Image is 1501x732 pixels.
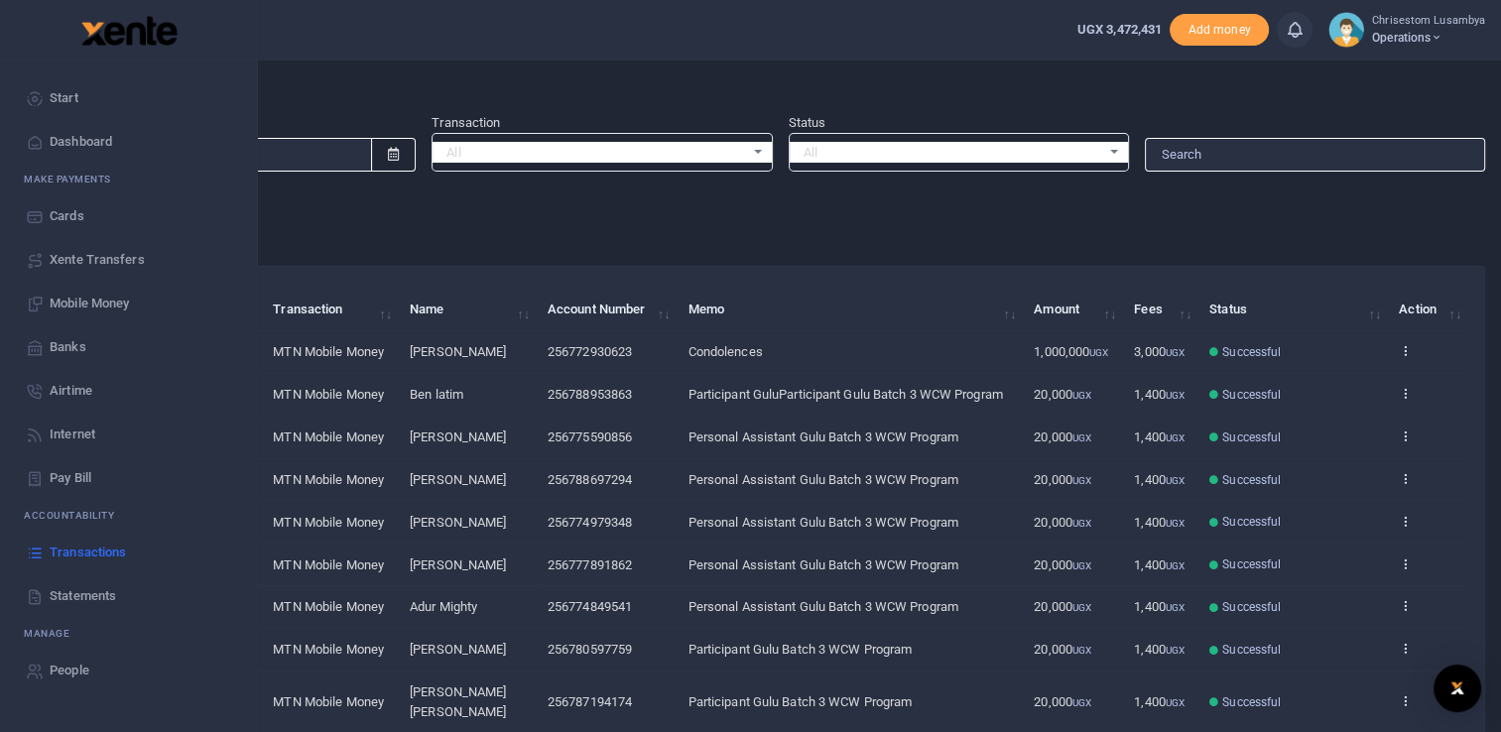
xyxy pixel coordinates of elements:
[688,387,1003,402] span: Participant GuluParticipant Gulu Batch 3 WCW Program
[688,599,958,614] span: Personal Assistant Gulu Batch 3 WCW Program
[273,694,384,709] span: MTN Mobile Money
[1134,642,1185,657] span: 1,400
[688,642,913,657] span: Participant Gulu Batch 3 WCW Program
[804,143,1100,163] span: All
[16,574,241,618] a: Statements
[688,344,763,359] span: Condolences
[50,294,129,313] span: Mobile Money
[1089,347,1108,358] small: UGX
[50,88,78,108] span: Start
[410,472,506,487] span: [PERSON_NAME]
[1388,289,1468,331] th: Action: activate to sort column ascending
[16,531,241,574] a: Transactions
[273,429,384,444] span: MTN Mobile Money
[1222,641,1281,659] span: Successful
[1072,560,1091,571] small: UGX
[1069,20,1170,40] li: Wallet ballance
[1328,12,1485,48] a: profile-user Chrisestom Lusambya Operations
[16,238,241,282] a: Xente Transfers
[410,642,506,657] span: [PERSON_NAME]
[16,164,241,194] li: M
[399,289,537,331] th: Name: activate to sort column ascending
[1166,697,1185,708] small: UGX
[1034,599,1091,614] span: 20,000
[273,557,384,572] span: MTN Mobile Money
[273,515,384,530] span: MTN Mobile Money
[1222,513,1281,531] span: Successful
[432,113,500,133] label: Transaction
[81,16,178,46] img: logo-large
[16,194,241,238] a: Cards
[1434,665,1481,712] div: Open Intercom Messenger
[16,649,241,692] a: People
[537,289,678,331] th: Account Number: activate to sort column ascending
[1166,645,1185,656] small: UGX
[1034,344,1108,359] span: 1,000,000
[1166,475,1185,486] small: UGX
[16,413,241,456] a: Internet
[1134,694,1185,709] span: 1,400
[1077,20,1162,40] a: UGX 3,472,431
[262,289,399,331] th: Transaction: activate to sort column ascending
[410,387,463,402] span: Ben latim
[1034,694,1091,709] span: 20,000
[50,250,145,270] span: Xente Transfers
[1166,432,1185,443] small: UGX
[548,694,632,709] span: 256787194174
[50,337,86,357] span: Banks
[1198,289,1388,331] th: Status: activate to sort column ascending
[1072,475,1091,486] small: UGX
[34,172,111,186] span: ake Payments
[1222,471,1281,489] span: Successful
[273,344,384,359] span: MTN Mobile Money
[410,684,506,719] span: [PERSON_NAME] [PERSON_NAME]
[1170,14,1269,47] li: Toup your wallet
[1034,515,1091,530] span: 20,000
[1328,12,1364,48] img: profile-user
[1134,387,1185,402] span: 1,400
[446,143,743,163] span: All
[410,344,506,359] span: [PERSON_NAME]
[50,132,112,152] span: Dashboard
[1145,138,1485,172] input: Search
[79,22,178,37] a: logo-small logo-large logo-large
[1222,343,1281,361] span: Successful
[50,586,116,606] span: Statements
[1134,557,1185,572] span: 1,400
[1166,560,1185,571] small: UGX
[1072,390,1091,401] small: UGX
[410,599,477,614] span: Adur Mighty
[1222,693,1281,711] span: Successful
[548,642,632,657] span: 256780597759
[548,557,632,572] span: 256777891862
[1166,347,1185,358] small: UGX
[688,429,958,444] span: Personal Assistant Gulu Batch 3 WCW Program
[410,557,506,572] span: [PERSON_NAME]
[1222,386,1281,404] span: Successful
[1034,387,1091,402] span: 20,000
[789,113,826,133] label: Status
[50,381,92,401] span: Airtime
[1372,29,1485,47] span: Operations
[50,206,84,226] span: Cards
[548,387,632,402] span: 256788953863
[688,557,958,572] span: Personal Assistant Gulu Batch 3 WCW Program
[273,387,384,402] span: MTN Mobile Money
[1372,13,1485,30] small: Chrisestom Lusambya
[410,429,506,444] span: [PERSON_NAME]
[1134,599,1185,614] span: 1,400
[1134,472,1185,487] span: 1,400
[1166,390,1185,401] small: UGX
[1166,518,1185,529] small: UGX
[273,472,384,487] span: MTN Mobile Money
[1222,598,1281,616] span: Successful
[548,472,632,487] span: 256788697294
[16,456,241,500] a: Pay Bill
[1134,344,1185,359] span: 3,000
[16,369,241,413] a: Airtime
[1034,429,1091,444] span: 20,000
[1072,645,1091,656] small: UGX
[1034,642,1091,657] span: 20,000
[16,618,241,649] li: M
[50,661,89,680] span: People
